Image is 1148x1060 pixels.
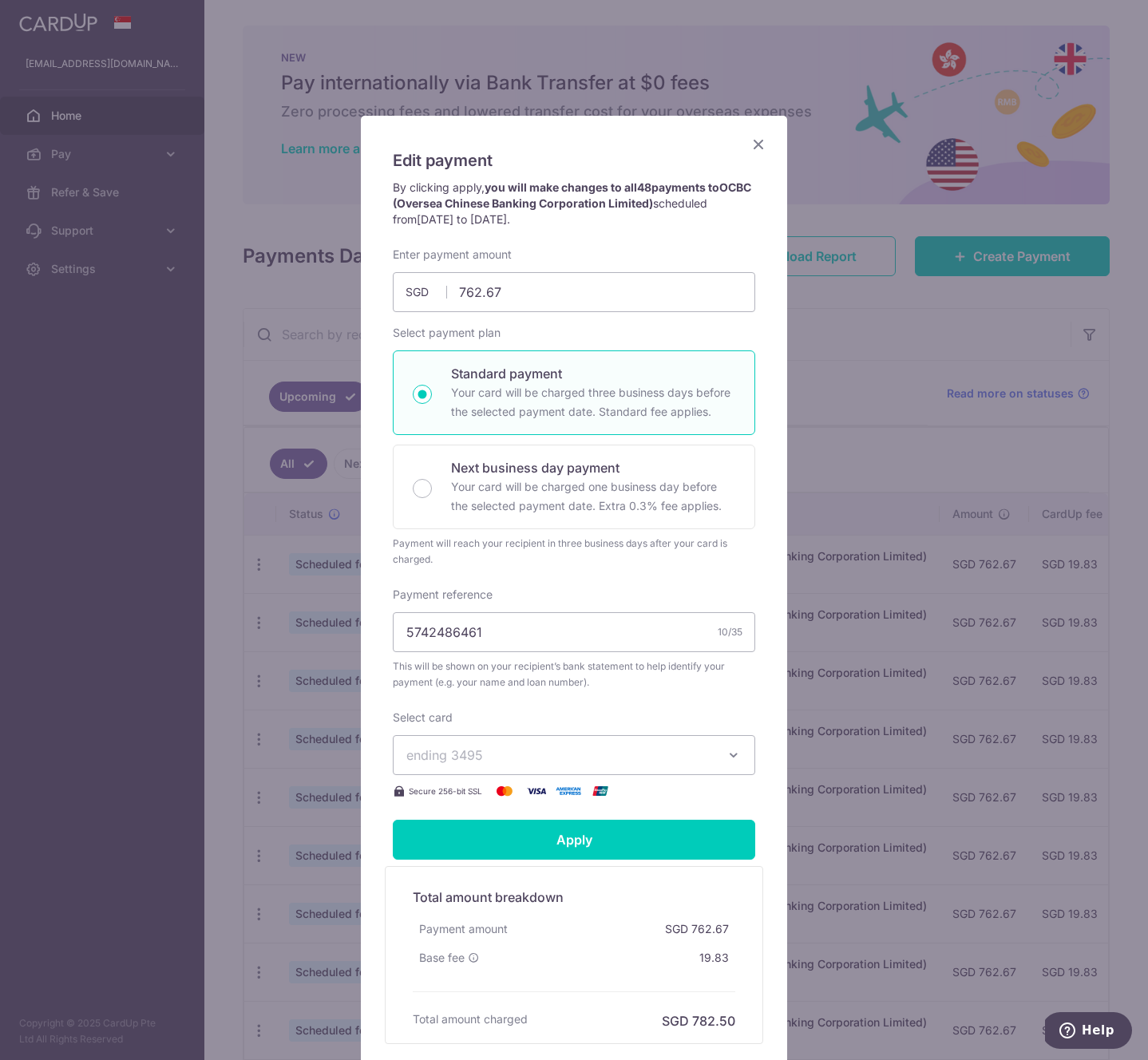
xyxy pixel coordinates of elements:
[451,477,735,516] p: Your card will be charged one business day before the selected payment date. Extra 0.3% fee applies.
[451,383,735,421] p: Your card will be charged three business days before the selected payment date. Standard fee appl...
[409,785,482,797] span: Secure 256-bit SSL
[393,325,501,341] label: Select payment plan
[393,148,755,173] h5: Edit payment
[393,180,755,227] p: By clicking apply, scheduled from .
[584,781,616,801] img: UnionPay
[718,624,742,640] div: 10/35
[393,180,751,210] strong: you will make changes to all payments to
[659,915,735,943] div: SGD 762.67
[451,364,735,383] p: Standard payment
[393,710,453,726] label: Select card
[693,943,735,972] div: 19.83
[393,247,512,263] label: Enter payment amount
[417,212,507,226] span: [DATE] to [DATE]
[749,135,768,154] button: Close
[1045,1012,1132,1052] iframe: Opens a widget where you can find more information
[521,781,552,801] img: Visa
[637,180,651,194] span: 48
[393,272,755,312] input: 0.00
[413,888,735,907] h5: Total amount breakdown
[406,284,447,300] span: SGD
[419,950,465,966] span: Base fee
[552,781,584,801] img: American Express
[662,1011,735,1030] h6: SGD 782.50
[406,747,483,763] span: ending 3495
[489,781,521,801] img: Mastercard
[393,735,755,775] button: ending 3495
[393,587,493,603] label: Payment reference
[413,915,514,943] div: Payment amount
[451,458,735,477] p: Next business day payment
[413,1011,528,1027] h6: Total amount charged
[393,820,755,860] input: Apply
[393,659,755,690] span: This will be shown on your recipient’s bank statement to help identify your payment (e.g. your na...
[393,536,755,568] div: Payment will reach your recipient in three business days after your card is charged.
